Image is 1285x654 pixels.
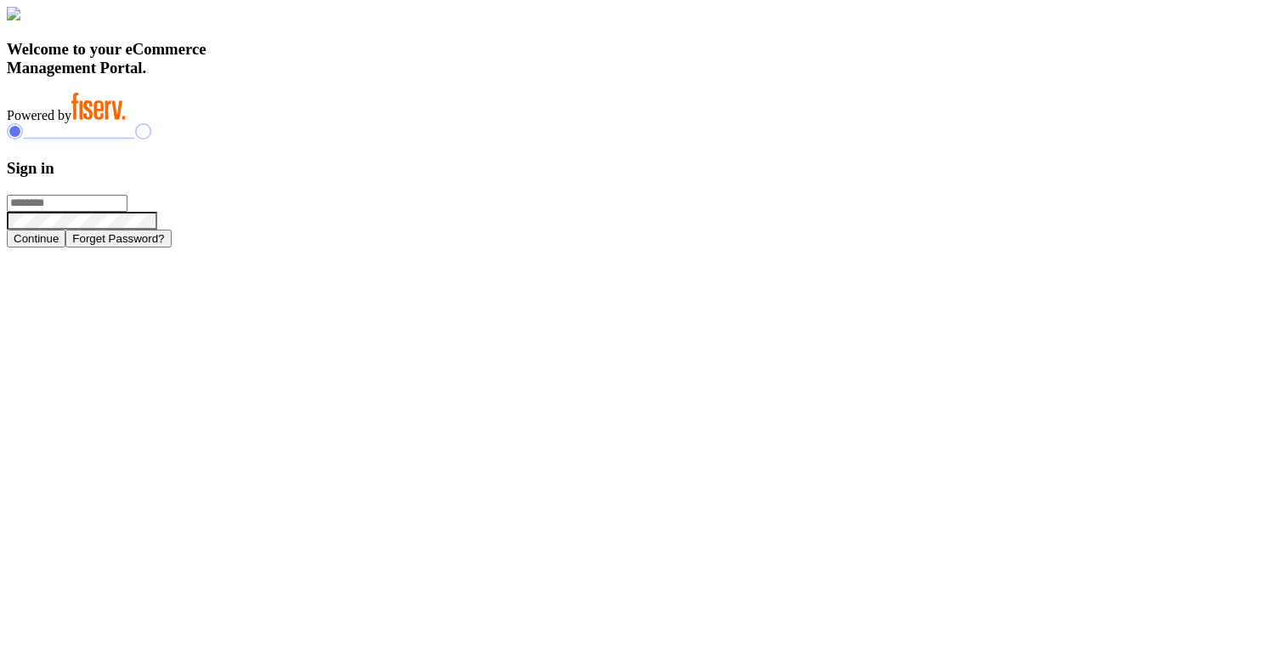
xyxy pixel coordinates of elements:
button: Forget Password? [65,230,171,247]
img: card_Illustration.svg [7,7,20,20]
h3: Welcome to your eCommerce Management Portal. [7,40,1278,77]
h3: Sign in [7,159,1278,178]
span: Powered by [7,108,71,122]
button: Continue [7,230,65,247]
